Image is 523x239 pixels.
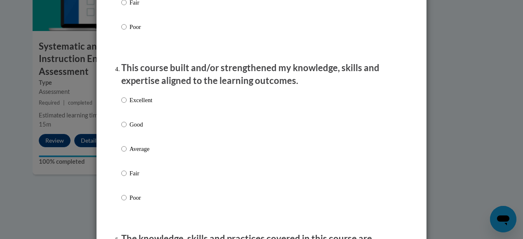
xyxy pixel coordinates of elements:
p: This course built and/or strengthened my knowledge, skills and expertise aligned to the learning ... [121,62,402,87]
p: Good [130,120,152,129]
p: Excellent [130,96,152,105]
input: Average [121,144,127,153]
p: Average [130,144,152,153]
input: Poor [121,193,127,202]
p: Fair [130,169,152,178]
p: Poor [130,22,152,31]
input: Poor [121,22,127,31]
input: Good [121,120,127,129]
input: Fair [121,169,127,178]
input: Excellent [121,96,127,105]
p: Poor [130,193,152,202]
